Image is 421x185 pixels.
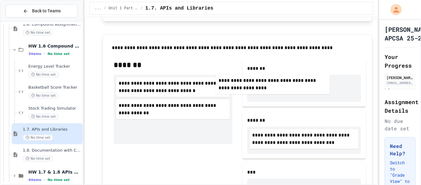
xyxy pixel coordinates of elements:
div: [EMAIL_ADDRESS][DOMAIN_NAME] [386,81,414,85]
span: No time set [47,52,70,56]
span: Stock Trading Simulator [28,106,81,111]
h2: Assignment Details [385,98,415,115]
span: 1.8. Documentation with Comments and Preconditions [23,148,81,153]
span: Back to Teams [32,8,61,14]
h2: Your Progress [385,53,415,70]
span: 4 items [28,178,41,182]
span: Basketball Score Tracker [28,85,81,90]
span: No time set [23,30,53,36]
button: Back to Teams [6,4,78,18]
span: 1.7. APIs and Libraries [23,127,81,132]
span: No time set [28,93,59,99]
span: 1.7. APIs and Libraries [145,5,213,12]
span: No time set [28,114,59,120]
span: • [44,51,45,56]
span: No time set [23,135,53,141]
span: ... [95,6,101,11]
span: 1.6. Compound Assignment Operators [23,22,81,27]
span: / [141,6,143,11]
div: My Account [384,2,403,17]
span: HW 1.6 Compound Assignment Operators [28,43,81,49]
div: [PERSON_NAME] [386,75,414,80]
span: No time set [23,156,53,162]
span: 3 items [28,52,41,56]
h3: Need Help? [390,142,410,157]
span: Energy Level Tracker [28,64,81,69]
div: No due date set [385,117,415,132]
span: / [104,6,106,11]
span: Unit 1 Part 2: 1.5 - 1.9 [108,6,138,11]
span: HW 1.7 & 1.8 APIs & Documentations [28,169,81,175]
span: • [44,177,45,182]
span: No time set [47,178,70,182]
span: No time set [28,72,59,78]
